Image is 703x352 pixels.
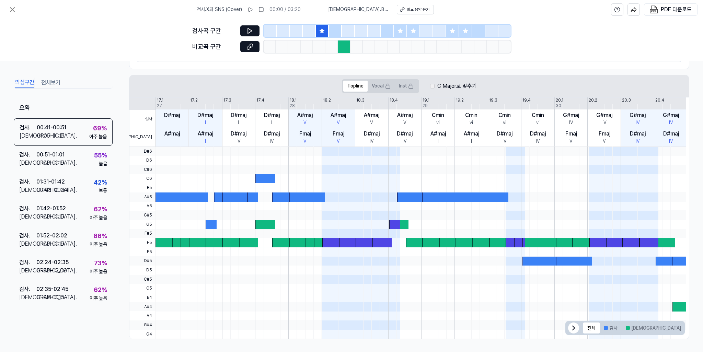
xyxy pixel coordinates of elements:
[36,151,65,159] div: 00:51 - 01:01
[129,202,155,211] span: A5
[157,97,163,103] div: 17.1
[205,119,206,126] div: I
[370,138,374,145] div: IV
[129,266,155,275] span: D5
[331,111,346,119] div: A#maj
[303,119,307,126] div: V
[536,119,540,126] div: vi
[19,213,36,221] div: [DEMOGRAPHIC_DATA] .
[337,119,340,126] div: V
[565,130,577,138] div: Fmaj
[19,231,36,239] div: 검사 .
[36,159,64,167] div: 01:05 - 01:15
[364,130,380,138] div: D#maj
[36,239,64,248] div: 01:05 - 01:15
[231,111,246,119] div: D#maj
[41,77,60,88] button: 전체보기
[129,220,155,229] span: G5
[90,268,107,275] div: 아주 높음
[264,130,280,138] div: D#maj
[129,256,155,266] span: D#5
[190,97,198,103] div: 17.2
[471,138,472,145] div: I
[530,130,546,138] div: D#maj
[465,111,477,119] div: Cmin
[397,130,413,138] div: D#maj
[37,124,66,132] div: 00:41 - 00:51
[655,97,664,103] div: 20.4
[129,192,155,202] span: A#5
[172,138,173,145] div: I
[164,130,180,138] div: A#maj
[498,111,511,119] div: Cmin
[36,213,64,221] div: 01:05 - 01:15
[94,151,107,161] div: 55 %
[503,138,507,145] div: IV
[270,138,274,145] div: IV
[94,204,107,214] div: 62 %
[99,187,107,194] div: 보통
[19,285,36,293] div: 검사 .
[614,6,620,13] svg: help
[522,97,531,103] div: 19.4
[36,258,69,267] div: 02:24 - 02:35
[164,111,180,119] div: D#maj
[197,111,213,119] div: D#maj
[397,5,434,14] button: 비교 음악 듣기
[129,147,155,156] span: D#6
[403,138,407,145] div: IV
[343,81,368,92] button: Topline
[19,177,36,186] div: 검사 .
[129,128,155,146] span: [DEMOGRAPHIC_DATA]
[430,130,446,138] div: A#maj
[90,295,107,302] div: 아주 높음
[19,151,36,159] div: 검사 .
[333,130,344,138] div: Fmaj
[337,138,340,145] div: V
[599,130,610,138] div: Fmaj
[36,267,67,275] div: 01:58 - 02:09
[569,138,573,145] div: V
[470,119,473,126] div: vi
[19,204,36,213] div: 검사 .
[299,130,311,138] div: Fmaj
[129,183,155,192] span: B5
[456,97,464,103] div: 19.2
[129,247,155,257] span: E5
[497,130,512,138] div: D#maj
[93,231,107,241] div: 66 %
[556,97,563,103] div: 20.1
[602,119,607,126] div: IV
[631,7,637,13] img: share
[129,330,155,339] span: G4
[36,186,69,194] div: 00:43 - 00:54
[390,97,398,103] div: 18.4
[36,293,64,302] div: 01:05 - 01:15
[90,241,107,248] div: 아주 높음
[364,111,379,119] div: A#maj
[37,132,65,140] div: 01:05 - 01:15
[596,111,612,119] div: G#maj
[437,82,477,90] label: C Major로 맞추기
[503,119,506,126] div: vi
[290,97,297,103] div: 18.1
[94,258,107,268] div: 73 %
[583,322,600,333] button: 전체
[238,119,239,126] div: I
[323,97,331,103] div: 18.2
[94,285,107,295] div: 62 %
[423,103,428,109] div: 29
[636,138,640,145] div: IV
[36,231,67,239] div: 01:52 - 02:02
[19,293,36,302] div: [DEMOGRAPHIC_DATA] .
[205,138,206,145] div: I
[237,138,241,145] div: IV
[663,130,679,138] div: D#maj
[129,293,155,302] span: B4
[669,138,673,145] div: IV
[93,123,107,133] div: 69 %
[19,186,36,194] div: [DEMOGRAPHIC_DATA] .
[129,302,155,312] span: A#4
[630,130,646,138] div: D#maj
